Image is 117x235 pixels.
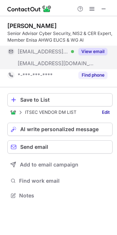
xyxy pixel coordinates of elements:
button: Find work email [7,176,113,186]
img: ContactOut v5.3.10 [7,4,52,13]
span: Add to email campaign [20,162,78,168]
span: Send email [20,144,48,150]
button: AI write personalized message [7,123,113,136]
span: Notes [19,192,110,199]
span: AI write personalized message [20,126,99,132]
div: [PERSON_NAME] [7,22,57,29]
button: Add to email campaign [7,158,113,171]
a: Edit [99,109,113,116]
button: Save to List [7,93,113,106]
button: Reveal Button [78,71,107,79]
span: [EMAIL_ADDRESS][DOMAIN_NAME] [18,60,94,67]
button: Send email [7,140,113,154]
span: [EMAIL_ADDRESS][DOMAIN_NAME] [18,48,68,55]
button: Reveal Button [78,48,107,55]
p: ITSEC VENDOR DM LIST [25,110,77,115]
div: Senior Advisor Cyber Security, NIS2 & CER Expert, Member Enisa AHWG EUCS & WG AI [7,30,113,43]
button: Notes [7,190,113,201]
span: Find work email [19,178,110,184]
div: Save to List [20,97,109,103]
img: ContactOut [10,109,16,115]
